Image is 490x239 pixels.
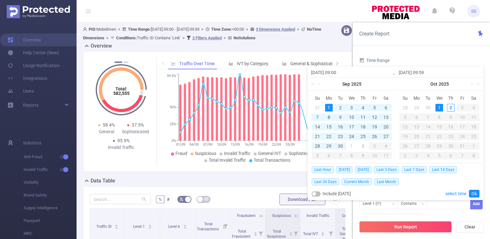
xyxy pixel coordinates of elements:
div: 11 [468,113,479,121]
tspan: 10/09 [217,143,226,147]
td: September 29, 2025 [411,103,422,112]
span: Last 14 Days [429,166,457,173]
span: Fraud [175,151,187,156]
td: November 8, 2025 [468,151,479,160]
div: 7 [314,113,321,121]
div: 21 [314,133,321,140]
div: 3 [369,142,380,150]
div: 24 [457,133,468,140]
td: September 30, 2025 [422,103,434,112]
div: 1 [325,104,333,112]
td: October 2, 2025 [445,103,457,112]
div: 15 [325,123,333,131]
a: Next month (PageDown) [468,78,474,90]
td: September 4, 2025 [357,103,369,112]
span: > [222,35,228,40]
th: Fri [369,93,380,103]
span: Last 3 Days [374,166,399,173]
a: Help Center (New) [8,46,59,59]
div: 18 [359,123,367,131]
td: October 26, 2025 [399,141,411,151]
th: Thu [357,93,369,103]
div: 1 [468,142,479,150]
td: October 8, 2025 [346,151,358,160]
td: November 5, 2025 [434,151,445,160]
span: Fr [457,95,468,101]
tspan: 07/09 [203,143,212,147]
span: Sa [380,95,392,101]
span: Sophisticated IVT [289,151,323,156]
a: Sep [342,78,351,90]
div: 3 [348,104,355,112]
div: 5 [434,152,445,159]
td: November 6, 2025 [445,151,457,160]
div: 5 [399,113,411,121]
div: 16 [445,123,457,131]
div: 2 [337,104,344,112]
div: 9 [357,152,369,159]
div: 17 [457,123,468,131]
div: 27 [382,133,390,140]
td: October 2, 2025 [357,141,369,151]
td: October 29, 2025 [434,141,445,151]
div: 20 [411,133,422,140]
span: SS [471,5,476,18]
td: September 1, 2025 [323,103,335,112]
span: Anti-Fraud [24,150,77,163]
th: Sun [312,93,323,103]
span: Passport [24,214,77,227]
td: October 18, 2025 [468,122,479,132]
div: 23 [445,133,457,140]
th: Wed [346,93,358,103]
div: 25 [359,133,367,140]
span: Tu [422,95,434,101]
td: October 25, 2025 [468,132,479,141]
td: October 15, 2025 [434,122,445,132]
div: 31 [457,142,468,150]
div: 6 [382,104,390,112]
span: Fr [369,95,380,101]
td: September 25, 2025 [357,132,369,141]
td: September 5, 2025 [369,103,380,112]
td: October 9, 2025 [357,151,369,160]
td: September 22, 2025 [323,132,335,141]
a: Reports [23,99,39,112]
i: icon: line-chart [171,61,176,66]
a: Previous month (PageUp) [317,78,323,90]
i: icon: user [83,27,89,31]
span: Last Hour [312,166,334,173]
div: 17 [348,123,355,131]
td: October 9, 2025 [445,112,457,122]
div: 6 [323,152,335,159]
th: Mon [323,93,335,103]
span: Su [399,95,411,101]
div: 11 [359,113,367,121]
div: 9 [337,113,344,121]
div: 4 [422,152,434,159]
span: Tu [335,95,346,101]
td: September 15, 2025 [323,122,335,132]
td: October 28, 2025 [422,141,434,151]
input: Search... [90,194,151,204]
div: 2 [399,152,411,159]
div: 26 [371,133,378,140]
span: General IVT [258,151,281,156]
span: > [181,35,187,40]
span: Sa [468,95,479,101]
i: icon: bar-chart [229,61,233,66]
div: 12 [399,123,411,131]
td: September 16, 2025 [335,122,346,132]
td: November 2, 2025 [399,151,411,160]
b: Conditions : [116,35,137,40]
span: 95.9% [117,138,130,143]
td: October 3, 2025 [457,103,468,112]
span: Invalid Traffic [224,151,250,156]
div: 7 [457,152,468,159]
td: October 11, 2025 [468,112,479,122]
div: 15 [434,123,445,131]
a: Ok [469,190,479,197]
img: Protected Media [7,5,70,18]
div: 29 [434,142,445,150]
div: 30 [337,142,344,150]
span: Supply Intelligence [24,202,77,214]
